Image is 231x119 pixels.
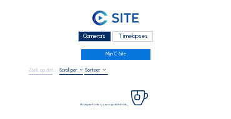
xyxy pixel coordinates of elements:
[29,67,52,73] input: Zoek op datum 󰅀
[29,9,202,29] a: C-SITE Logo
[112,31,153,42] div: Timelapses
[78,31,111,42] div: Camera's
[81,49,150,60] a: Mijn C-Site
[92,11,139,26] img: C-SITE Logo
[81,103,129,106] span: Bezig met laden, even geduld aub...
